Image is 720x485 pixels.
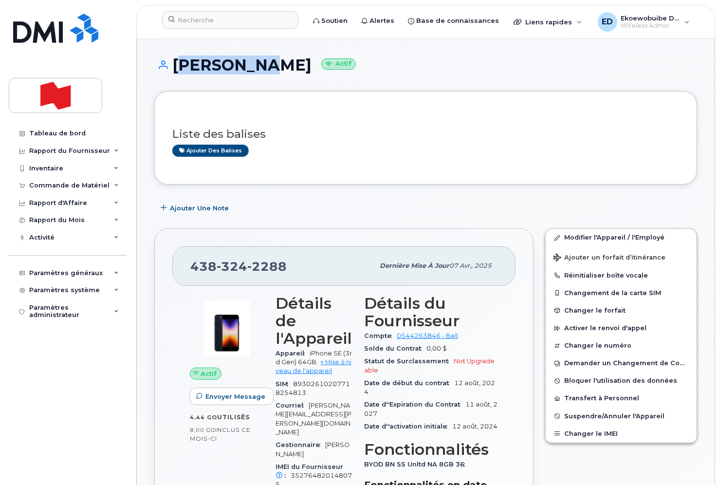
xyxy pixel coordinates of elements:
span: BYOD BN SS Unltd NA 8GB 36 [364,461,470,468]
button: Transfert à Personnel [546,390,697,407]
span: Not Upgradeable [364,357,495,373]
span: Changer le forfait [564,307,626,314]
span: Suspendre/Annuler l'Appareil [564,412,665,420]
span: Compte [364,332,397,339]
span: utilisés [217,413,250,421]
span: Statut de Surclassement [364,357,454,365]
span: Date d''Expiration du Contrat [364,401,465,408]
span: Courriel [276,402,309,409]
span: [PERSON_NAME] [276,441,350,457]
span: inclus ce mois-ci [190,426,251,442]
button: Changer le numéro [546,337,697,354]
span: 11 août, 2027 [364,401,498,417]
span: [PERSON_NAME][EMAIL_ADDRESS][PERSON_NAME][DOMAIN_NAME] [276,402,351,436]
span: iPhone SE (3rd Gen) 64GB [276,350,352,366]
button: Changer le IMEI [546,425,697,443]
span: Actif [201,369,217,378]
span: Gestionnaire [276,441,325,448]
button: Changer le forfait [546,302,697,319]
button: Bloquer l'utilisation des données [546,372,697,390]
button: Envoyer Message [190,388,274,405]
button: Réinitialiser boîte vocale [546,267,697,284]
h3: Détails de l'Appareil [276,295,352,347]
span: Appareil [276,350,310,357]
span: Ajouter une Note [170,204,229,213]
a: Ajouter des balises [172,145,249,157]
span: Ajouter un forfait d’itinérance [554,254,665,263]
span: 89302610207718254813 [276,380,350,396]
button: Ajouter une Note [154,199,237,217]
span: IMEI du Fournisseur [276,463,343,479]
img: image20231002-3703462-1angbar.jpeg [198,299,256,358]
span: 0,00 $ [426,345,447,352]
span: Activer le renvoi d'appel [564,325,646,332]
button: Ajouter un forfait d’itinérance [546,247,697,267]
h1: [PERSON_NAME] [154,56,697,74]
span: 4,44 Go [190,414,217,421]
span: Dernière mise à jour [380,262,449,269]
span: 8,00 Go [190,427,215,433]
h3: Liste des balises [172,128,679,140]
span: Date de début du contrat [364,379,454,387]
span: Solde du Contrat [364,345,426,352]
h3: Détails du Fournisseur [364,295,498,330]
span: Date d''activation initiale [364,423,452,430]
span: 12 août, 2024 [452,423,498,430]
span: SIM [276,380,293,388]
span: Envoyer Message [205,392,265,401]
a: Modifier l'Appareil / l'Employé [546,229,697,246]
h3: Fonctionnalités [364,441,498,458]
button: Suspendre/Annuler l'Appareil [546,408,697,425]
span: 2288 [247,259,287,274]
span: 07 avr., 2025 [449,262,492,269]
button: Demander un Changement de Compte [546,354,697,372]
button: Activer le renvoi d'appel [546,319,697,337]
button: Changement de la carte SIM [546,284,697,302]
span: 438 [190,259,287,274]
a: 0544263846 - Bell [397,332,458,339]
span: 324 [217,259,247,274]
small: Actif [321,58,356,70]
